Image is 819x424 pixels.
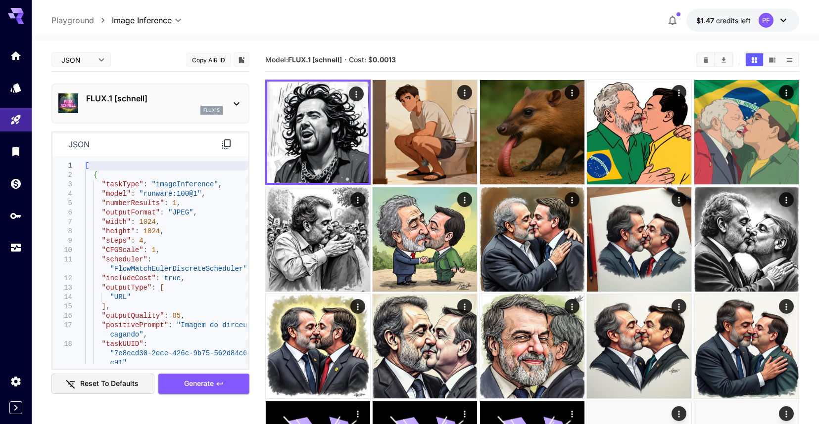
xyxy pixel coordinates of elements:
[458,406,473,421] div: Actions
[101,340,143,348] span: "taskUUID"
[156,274,160,282] span: :
[696,15,751,26] div: $1.47036
[480,80,584,184] img: 2Q==
[61,55,92,65] span: JSON
[101,237,131,245] span: "steps"
[565,299,579,314] div: Actions
[672,192,687,207] div: Actions
[101,199,164,207] span: "numberResults"
[716,16,751,25] span: credits left
[52,208,72,217] div: 6
[110,293,131,301] span: "URL"
[184,378,214,390] span: Generate
[172,312,181,320] span: 85
[203,107,220,114] p: flux1s
[131,190,135,198] span: :
[135,227,139,235] span: :
[101,218,131,226] span: "width"
[51,14,94,26] p: Playground
[694,294,799,398] img: 2Q==
[779,406,794,421] div: Actions
[164,199,168,207] span: :
[110,359,127,367] span: c91"
[10,210,22,222] div: API Keys
[779,299,794,314] div: Actions
[143,331,147,339] span: ,
[10,242,22,254] div: Usage
[697,53,715,66] button: Clear All
[147,255,151,263] span: :
[110,349,251,357] span: "7e8ecd30-2ece-426c-9b75-562d84c04
[139,218,156,226] span: 1024
[139,190,201,198] span: "runware:100@1"
[10,375,22,387] div: Settings
[267,82,369,183] img: Z
[172,199,176,207] span: 1
[672,406,687,421] div: Actions
[350,192,365,207] div: Actions
[143,180,147,188] span: :
[746,53,763,66] button: Show media in grid view
[52,170,72,180] div: 2
[52,227,72,236] div: 8
[696,52,733,67] div: Clear AllDownload All
[764,53,781,66] button: Show media in video view
[143,340,147,348] span: :
[266,294,370,398] img: 2Q==
[480,294,584,398] img: Z
[101,312,164,320] span: "outputQuality"
[458,299,473,314] div: Actions
[9,401,22,414] button: Expand sidebar
[86,92,223,104] p: FLUX.1 [schnell]
[94,171,97,179] span: {
[565,85,579,100] div: Actions
[10,145,22,158] div: Library
[565,406,579,421] div: Actions
[52,189,72,199] div: 4
[139,237,143,245] span: 4
[745,52,799,67] div: Show media in grid viewShow media in video viewShow media in list view
[158,374,249,394] button: Generate
[52,293,72,302] div: 14
[143,246,147,254] span: :
[193,209,197,216] span: ,
[143,227,160,235] span: 1024
[373,55,396,64] b: 0.0013
[177,199,181,207] span: ,
[168,209,193,216] span: "JPEG"
[694,187,799,292] img: 9k=
[779,85,794,100] div: Actions
[696,16,716,25] span: $1.47
[151,284,155,292] span: :
[101,255,147,263] span: "scheduler"
[349,86,364,101] div: Actions
[101,190,131,198] span: "model"
[288,55,342,64] b: FLUX.1 [schnell]
[131,218,135,226] span: :
[181,274,185,282] span: ,
[110,331,143,339] span: cagando"
[52,199,72,208] div: 5
[110,265,247,273] span: "FlowMatchEulerDiscreteScheduler"
[781,53,798,66] button: Show media in list view
[143,237,147,245] span: ,
[587,294,691,398] img: Z
[101,284,151,292] span: "outputType"
[101,321,168,329] span: "positivePrompt"
[187,53,231,67] button: Copy AIR ID
[156,218,160,226] span: ,
[52,302,72,311] div: 15
[52,217,72,227] div: 7
[373,294,477,398] img: 9k=
[52,255,72,264] div: 11
[101,274,155,282] span: "includeCost"
[131,237,135,245] span: :
[101,209,160,216] span: "outputFormat"
[51,14,112,26] nav: breadcrumb
[266,187,370,292] img: 9k=
[350,299,365,314] div: Actions
[68,138,90,150] p: json
[58,88,242,119] div: FLUX.1 [schnell]flux1s
[480,187,584,292] img: 9k=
